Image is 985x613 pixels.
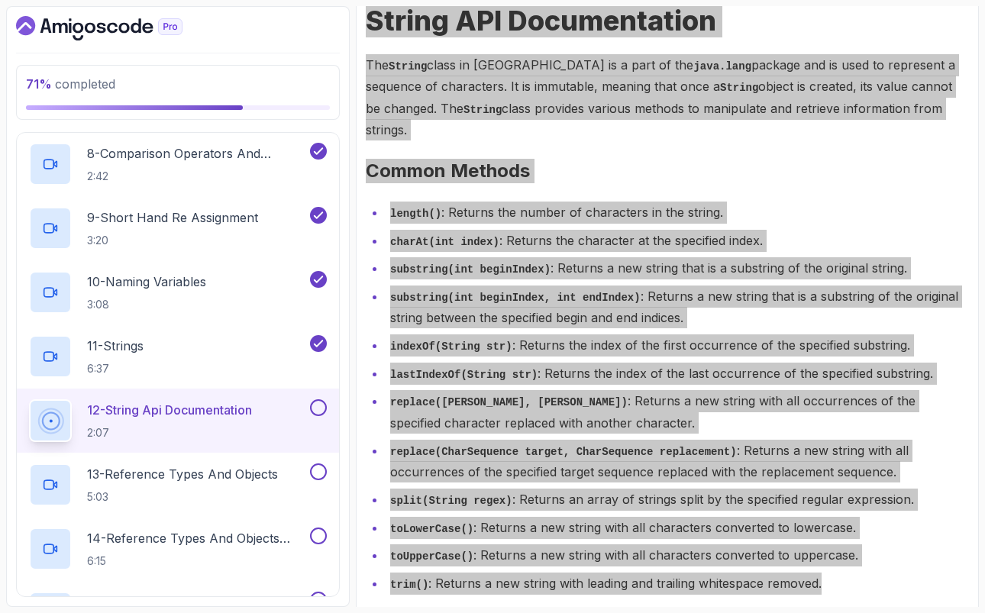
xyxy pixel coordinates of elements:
p: 10 - Naming Variables [87,273,206,291]
span: 71 % [26,76,52,92]
code: toLowerCase() [390,523,473,535]
li: : Returns a new string with leading and trailing whitespace removed. [386,573,969,595]
li: : Returns a new string that is a substring of the original string between the specified begin and... [386,286,969,329]
p: 2:07 [87,425,252,440]
p: 6:15 [87,553,307,569]
button: 14-Reference Types And Objects Diferences6:15 [29,528,327,570]
code: replace(CharSequence target, CharSequence replacement) [390,446,737,458]
p: 2:42 [87,169,307,184]
li: : Returns a new string with all occurrences of the specified target sequence replaced with the re... [386,440,969,483]
button: 12-String Api Documentation2:07 [29,399,327,442]
code: indexOf(String str) [390,340,512,353]
code: lastIndexOf(String str) [390,369,538,381]
p: 15 - Pass Py Value With Primitives [87,593,276,611]
code: length() [390,208,441,220]
li: : Returns the index of the first occurrence of the specified substring. [386,334,969,357]
code: charAt(int index) [390,236,499,248]
li: : Returns the index of the last occurrence of the specified substring. [386,363,969,385]
button: 10-Naming Variables3:08 [29,271,327,314]
code: String [463,104,502,116]
h1: String API Documentation [366,5,969,36]
li: : Returns a new string that is a substring of the original string. [386,257,969,279]
li: : Returns a new string with all characters converted to uppercase. [386,544,969,566]
button: 11-Strings6:37 [29,335,327,378]
li: : Returns a new string with all characters converted to lowercase. [386,517,969,539]
p: The class in [GEOGRAPHIC_DATA] is a part of the package and is used to represent a sequence of ch... [366,54,969,141]
p: 3:08 [87,297,206,312]
p: 11 - Strings [87,337,144,355]
p: 12 - String Api Documentation [87,401,252,419]
p: 3:20 [87,233,258,248]
code: substring(int beginIndex, int endIndex) [390,292,641,304]
p: 14 - Reference Types And Objects Diferences [87,529,307,547]
p: 13 - Reference Types And Objects [87,465,278,483]
p: 8 - Comparison Operators and Booleans [87,144,307,163]
code: String [720,82,758,94]
code: String [389,60,427,73]
li: : Returns a new string with all occurrences of the specified character replaced with another char... [386,390,969,434]
button: 9-Short Hand Re Assignment3:20 [29,207,327,250]
button: 8-Comparison Operators and Booleans2:42 [29,143,327,186]
span: completed [26,76,115,92]
code: replace([PERSON_NAME], [PERSON_NAME]) [390,396,628,408]
a: Dashboard [16,16,218,40]
code: toUpperCase() [390,550,473,563]
p: 6:37 [87,361,144,376]
li: : Returns the character at the specified index. [386,230,969,252]
code: split(String regex) [390,495,512,507]
h2: Common Methods [366,159,969,183]
li: : Returns an array of strings split by the specified regular expression. [386,489,969,511]
code: trim() [390,579,428,591]
code: substring(int beginIndex) [390,263,551,276]
li: : Returns the number of characters in the string. [386,202,969,224]
button: 13-Reference Types And Objects5:03 [29,463,327,506]
p: 5:03 [87,489,278,505]
p: 9 - Short Hand Re Assignment [87,208,258,227]
code: java.lang [693,60,751,73]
